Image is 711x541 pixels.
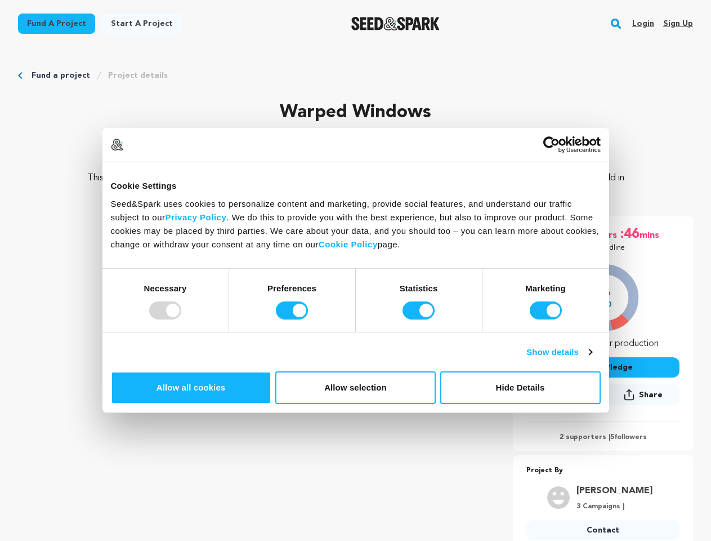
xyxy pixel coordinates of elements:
img: Seed&Spark Logo Dark Mode [351,17,440,30]
span: mins [640,225,661,243]
a: Privacy Policy [166,212,227,221]
p: Warped Windows [18,99,693,126]
a: Seed&Spark Homepage [351,17,440,30]
div: Seed&Spark uses cookies to personalize content and marketing, provide social features, and unders... [111,197,601,251]
a: Login [632,15,654,33]
p: This is a story of addiction, of guilt, of loss, of family, and of healing; supporting this story... [86,171,625,198]
button: Allow selection [275,371,436,404]
a: Fund a project [32,70,90,81]
a: Sign up [663,15,693,33]
button: Share [606,384,679,405]
button: Allow all cookies [111,371,271,404]
strong: Preferences [267,283,316,292]
strong: Marketing [525,283,566,292]
img: logo [111,139,123,151]
span: Share [606,384,679,410]
div: Cookie Settings [111,179,601,193]
a: Start a project [102,14,182,34]
a: Usercentrics Cookiebot - opens in a new window [502,136,601,153]
a: Goto VandeWalker Nicole profile [576,484,652,498]
a: Contact [526,520,679,540]
div: Breadcrumb [18,70,693,81]
p: Project By [526,464,679,477]
p: 3 Campaigns | [576,502,652,511]
a: Cookie Policy [319,239,378,249]
button: Hide Details [440,371,601,404]
p: 2 supporters | followers [526,433,679,442]
img: user.png [547,486,570,509]
span: :46 [619,225,640,243]
a: Fund a project [18,14,95,34]
span: 5 [610,434,614,441]
a: Project details [108,70,168,81]
p: Drama, Comedy [18,149,693,162]
p: [GEOGRAPHIC_DATA], [US_STATE] | Film Short [18,135,693,149]
span: Share [639,389,663,401]
a: Show details [526,345,592,359]
strong: Statistics [400,283,438,292]
strong: Necessary [144,283,187,292]
span: hrs [603,225,619,243]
